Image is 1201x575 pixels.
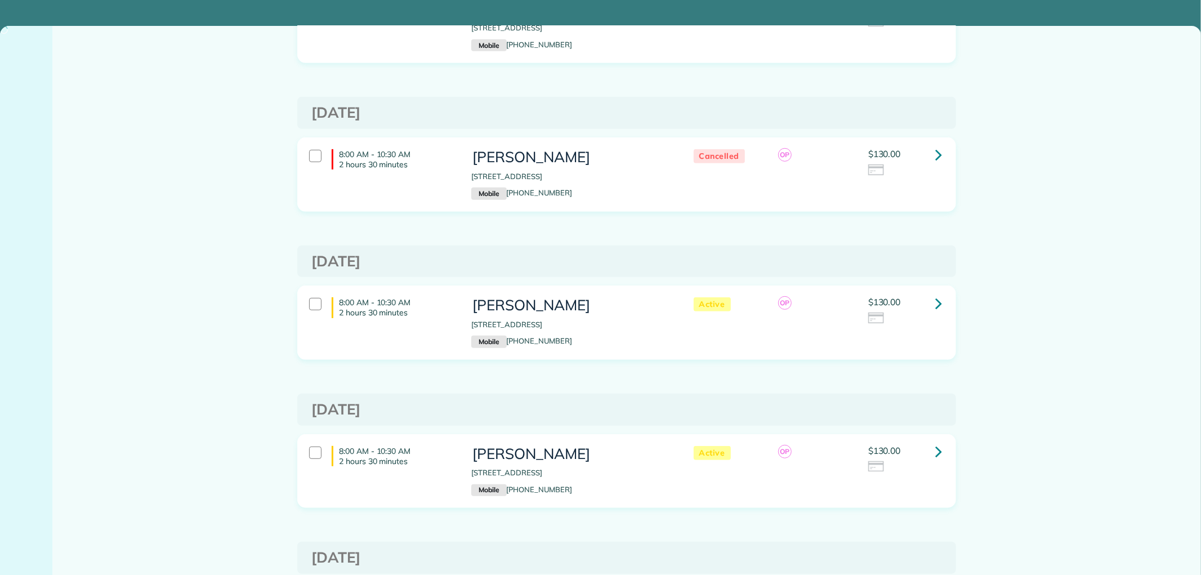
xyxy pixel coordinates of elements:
[311,105,942,121] h3: [DATE]
[471,484,506,497] small: Mobile
[868,296,901,307] span: $130.00
[868,445,901,456] span: $130.00
[471,188,506,200] small: Mobile
[332,297,454,318] h4: 8:00 AM - 10:30 AM
[471,336,572,345] a: Mobile[PHONE_NUMBER]
[471,149,671,166] h3: [PERSON_NAME]
[471,39,506,52] small: Mobile
[694,149,745,163] span: Cancelled
[311,253,942,270] h3: [DATE]
[868,148,901,159] span: $130.00
[339,307,454,318] p: 2 hours 30 minutes
[471,467,671,479] p: [STREET_ADDRESS]
[778,148,792,162] span: OP
[694,297,731,311] span: Active
[778,296,792,310] span: OP
[868,461,885,474] img: icon_credit_card_neutral-3d9a980bd25ce6dbb0f2033d7200983694762465c175678fcbc2d8f4bc43548e.png
[471,485,572,494] a: Mobile[PHONE_NUMBER]
[311,550,942,566] h3: [DATE]
[471,188,572,197] a: Mobile[PHONE_NUMBER]
[471,171,671,182] p: [STREET_ADDRESS]
[471,336,506,348] small: Mobile
[471,297,671,314] h3: [PERSON_NAME]
[471,40,572,49] a: Mobile[PHONE_NUMBER]
[339,456,454,466] p: 2 hours 30 minutes
[694,446,731,460] span: Active
[332,446,454,466] h4: 8:00 AM - 10:30 AM
[868,313,885,325] img: icon_credit_card_neutral-3d9a980bd25ce6dbb0f2033d7200983694762465c175678fcbc2d8f4bc43548e.png
[868,164,885,177] img: icon_credit_card_neutral-3d9a980bd25ce6dbb0f2033d7200983694762465c175678fcbc2d8f4bc43548e.png
[311,402,942,418] h3: [DATE]
[471,319,671,331] p: [STREET_ADDRESS]
[778,445,792,458] span: OP
[332,149,454,170] h4: 8:00 AM - 10:30 AM
[339,159,454,170] p: 2 hours 30 minutes
[471,23,671,34] p: [STREET_ADDRESS]
[471,446,671,462] h3: [PERSON_NAME]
